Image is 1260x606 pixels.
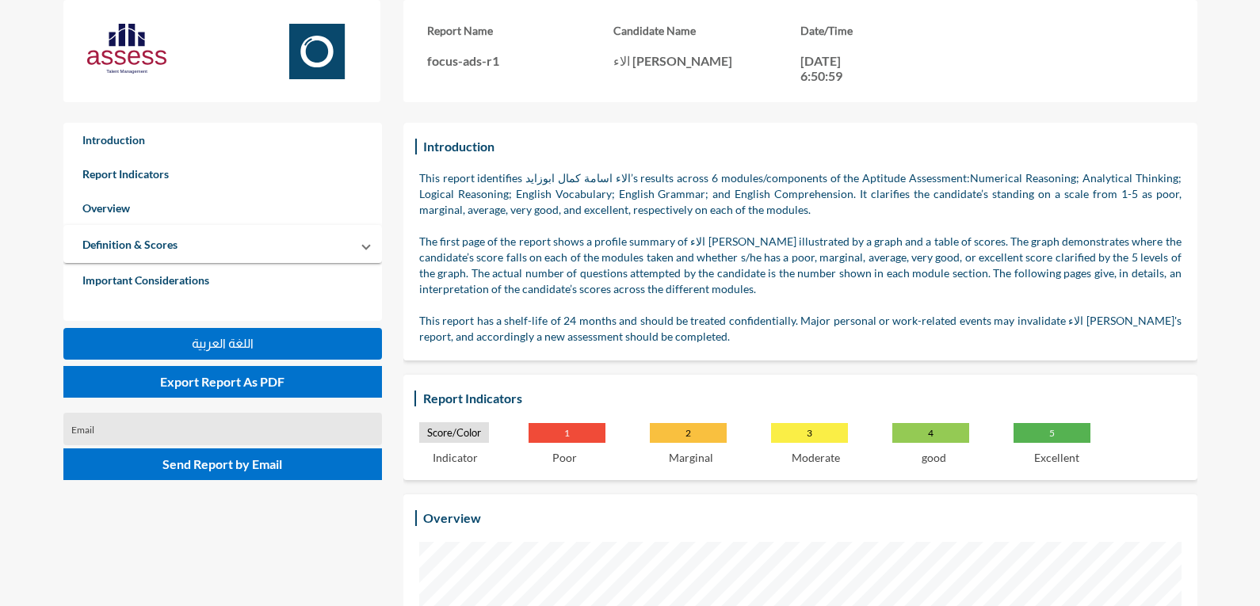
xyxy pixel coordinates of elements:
[63,366,382,398] button: Export Report As PDF
[427,53,613,68] p: focus-ads-r1
[650,423,727,443] p: 2
[419,422,489,443] p: Score/Color
[162,456,282,471] span: Send Report by Email
[1014,423,1090,443] p: 5
[800,53,872,83] p: [DATE] 6:50:59
[552,451,577,464] p: Poor
[433,451,478,464] p: Indicator
[419,234,1182,297] p: The first page of the report shows a profile summary of الاء [PERSON_NAME] illustrated by a graph...
[63,157,382,191] a: Report Indicators
[419,506,485,529] h3: Overview
[427,24,613,37] h3: Report Name
[192,337,254,350] span: اللغة العربية
[792,451,840,464] p: Moderate
[419,313,1182,345] p: This report has a shelf-life of 24 months and should be treated confidentially. Major personal or...
[1034,451,1079,464] p: Excellent
[771,423,848,443] p: 3
[892,423,969,443] p: 4
[63,191,382,225] a: Overview
[160,374,284,389] span: Export Report As PDF
[613,24,800,37] h3: Candidate Name
[613,53,800,69] p: الاء [PERSON_NAME]
[277,24,357,79] img: Focus.svg
[63,328,382,360] button: اللغة العربية
[63,448,382,480] button: Send Report by Email
[87,24,166,74] img: AssessLogoo.svg
[419,170,1182,218] p: This report identifies الاء اسامة كمال ابوزايد’s results across 6 modules/components of the Aptit...
[63,227,197,261] a: Definition & Scores
[669,451,713,464] p: Marginal
[529,423,605,443] p: 1
[63,123,382,157] a: Introduction
[419,135,498,158] h3: Introduction
[63,225,382,263] mat-expansion-panel-header: Definition & Scores
[63,263,382,297] a: Important Considerations
[419,387,526,410] h3: Report Indicators
[800,24,987,37] h3: Date/Time
[922,451,946,464] p: good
